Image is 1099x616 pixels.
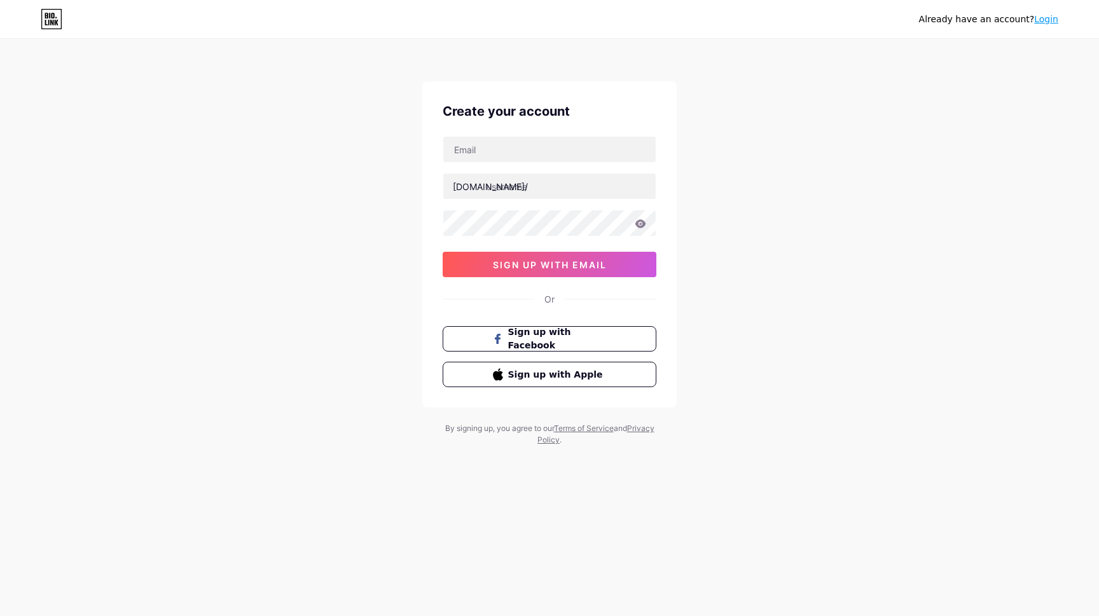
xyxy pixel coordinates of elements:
a: Terms of Service [554,423,614,433]
div: [DOMAIN_NAME]/ [453,180,528,193]
div: By signing up, you agree to our and . [441,423,658,446]
button: Sign up with Apple [443,362,656,387]
a: Login [1034,14,1058,24]
button: Sign up with Facebook [443,326,656,352]
span: Sign up with Apple [508,368,607,381]
input: Email [443,137,656,162]
span: sign up with email [493,259,607,270]
div: Already have an account? [919,13,1058,26]
input: username [443,174,656,199]
button: sign up with email [443,252,656,277]
span: Sign up with Facebook [508,325,607,352]
div: Create your account [443,102,656,121]
div: Or [544,292,555,306]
